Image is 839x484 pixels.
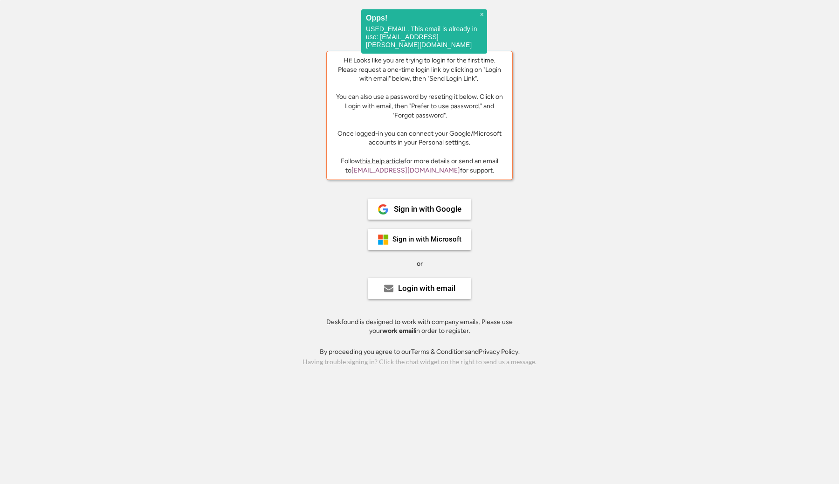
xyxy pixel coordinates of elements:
img: 1024px-Google__G__Logo.svg.png [378,204,389,215]
strong: work email [382,327,415,335]
a: [EMAIL_ADDRESS][DOMAIN_NAME] [351,166,460,174]
div: Follow for more details or send an email to for support. [334,157,505,175]
img: ms-symbollockup_mssymbol_19.png [378,234,389,245]
div: Sign in with Google [394,205,461,213]
div: Deskfound is designed to work with company emails. Please use your in order to register. [315,318,524,336]
div: Hi! Looks like you are trying to login for the first time. Please request a one-time login link b... [334,56,505,147]
p: USED_EMAIL. This email is already in use: [EMAIL_ADDRESS][PERSON_NAME][DOMAIN_NAME] [366,25,482,49]
a: Privacy Policy. [479,348,520,356]
h2: Opps! [366,14,482,22]
span: × [480,11,484,19]
a: Terms & Conditions [411,348,468,356]
div: Sign in with Microsoft [392,236,461,243]
a: this help article [360,157,404,165]
div: Login with email [398,284,455,292]
div: By proceeding you agree to our and [320,347,520,357]
div: or [417,259,423,269]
